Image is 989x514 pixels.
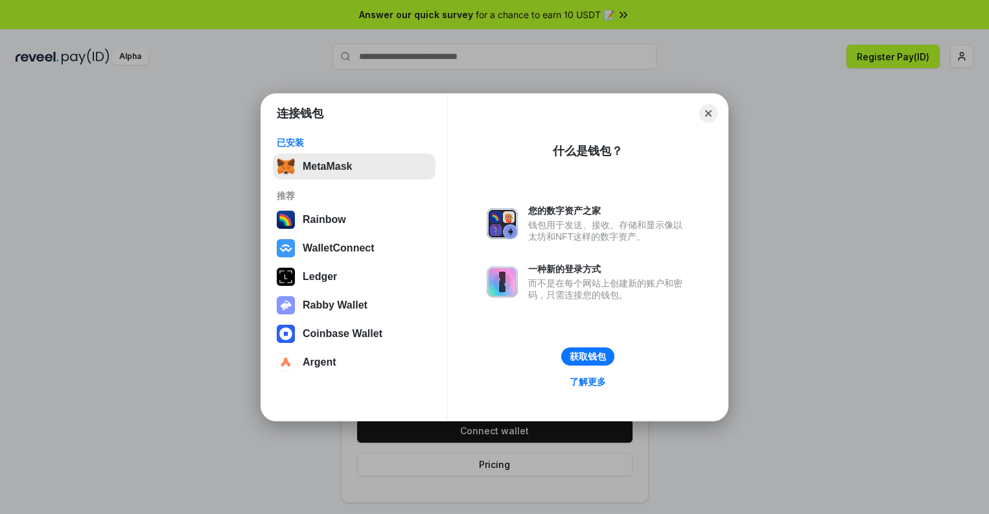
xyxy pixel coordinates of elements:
div: 推荐 [277,190,432,202]
img: svg+xml,%3Csvg%20fill%3D%22none%22%20height%3D%2233%22%20viewBox%3D%220%200%2035%2033%22%20width%... [277,158,295,176]
div: 一种新的登录方式 [528,263,689,275]
h1: 连接钱包 [277,106,323,121]
button: Coinbase Wallet [273,321,436,347]
img: svg+xml,%3Csvg%20width%3D%2228%22%20height%3D%2228%22%20viewBox%3D%220%200%2028%2028%22%20fill%3D... [277,325,295,343]
div: 已安装 [277,137,432,148]
div: 您的数字资产之家 [528,205,689,216]
div: 了解更多 [570,376,606,388]
img: svg+xml,%3Csvg%20xmlns%3D%22http%3A%2F%2Fwww.w3.org%2F2000%2Fsvg%22%20fill%3D%22none%22%20viewBox... [487,266,518,298]
button: MetaMask [273,154,436,180]
img: svg+xml,%3Csvg%20width%3D%2228%22%20height%3D%2228%22%20viewBox%3D%220%200%2028%2028%22%20fill%3D... [277,239,295,257]
div: 而不是在每个网站上创建新的账户和密码，只需连接您的钱包。 [528,277,689,301]
div: 获取钱包 [570,351,606,362]
div: 什么是钱包？ [553,143,623,159]
div: Rainbow [303,214,346,226]
img: svg+xml,%3Csvg%20xmlns%3D%22http%3A%2F%2Fwww.w3.org%2F2000%2Fsvg%22%20fill%3D%22none%22%20viewBox... [487,208,518,239]
button: Argent [273,349,436,375]
div: 钱包用于发送、接收、存储和显示像以太坊和NFT这样的数字资产。 [528,219,689,242]
button: Close [699,104,717,123]
div: Rabby Wallet [303,299,367,311]
img: svg+xml,%3Csvg%20xmlns%3D%22http%3A%2F%2Fwww.w3.org%2F2000%2Fsvg%22%20width%3D%2228%22%20height%3... [277,268,295,286]
div: Argent [303,356,336,368]
div: MetaMask [303,161,352,172]
img: svg+xml,%3Csvg%20width%3D%2228%22%20height%3D%2228%22%20viewBox%3D%220%200%2028%2028%22%20fill%3D... [277,353,295,371]
button: WalletConnect [273,235,436,261]
div: WalletConnect [303,242,375,254]
button: 获取钱包 [561,347,614,366]
a: 了解更多 [562,373,614,390]
button: Ledger [273,264,436,290]
img: svg+xml,%3Csvg%20xmlns%3D%22http%3A%2F%2Fwww.w3.org%2F2000%2Fsvg%22%20fill%3D%22none%22%20viewBox... [277,296,295,314]
div: Coinbase Wallet [303,328,382,340]
img: svg+xml,%3Csvg%20width%3D%22120%22%20height%3D%22120%22%20viewBox%3D%220%200%20120%20120%22%20fil... [277,211,295,229]
button: Rainbow [273,207,436,233]
div: Ledger [303,271,337,283]
button: Rabby Wallet [273,292,436,318]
